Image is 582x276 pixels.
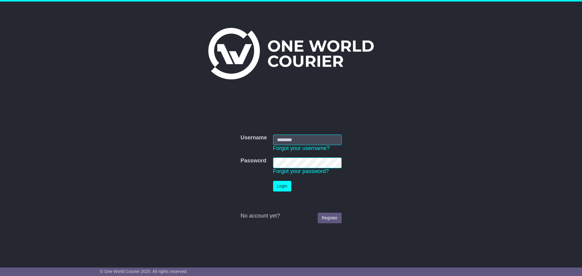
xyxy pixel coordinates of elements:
button: Login [273,181,291,191]
a: Forgot your username? [273,145,330,151]
label: Username [240,135,267,141]
a: Forgot your password? [273,168,329,174]
img: One World [208,28,374,79]
div: No account yet? [240,213,341,219]
a: Register [318,213,341,223]
label: Password [240,158,266,164]
span: © One World Courier 2025. All rights reserved. [100,269,188,274]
